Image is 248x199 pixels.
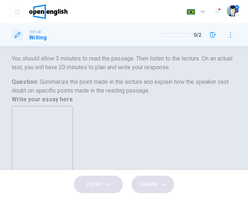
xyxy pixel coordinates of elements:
[12,95,236,104] h6: Write your essay here
[12,6,23,17] button: open mobile menu
[12,78,229,94] span: Summarize the point made in the lecture and explain how the speaker cast doubt on specific points...
[29,35,47,40] h1: Writing
[186,9,195,15] img: pt
[227,5,239,17] img: Profile picture
[194,32,201,38] span: 0 / 2
[29,4,67,19] img: OpenEnglish logo
[12,78,236,95] h6: Question :
[29,30,41,35] span: TOEFL®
